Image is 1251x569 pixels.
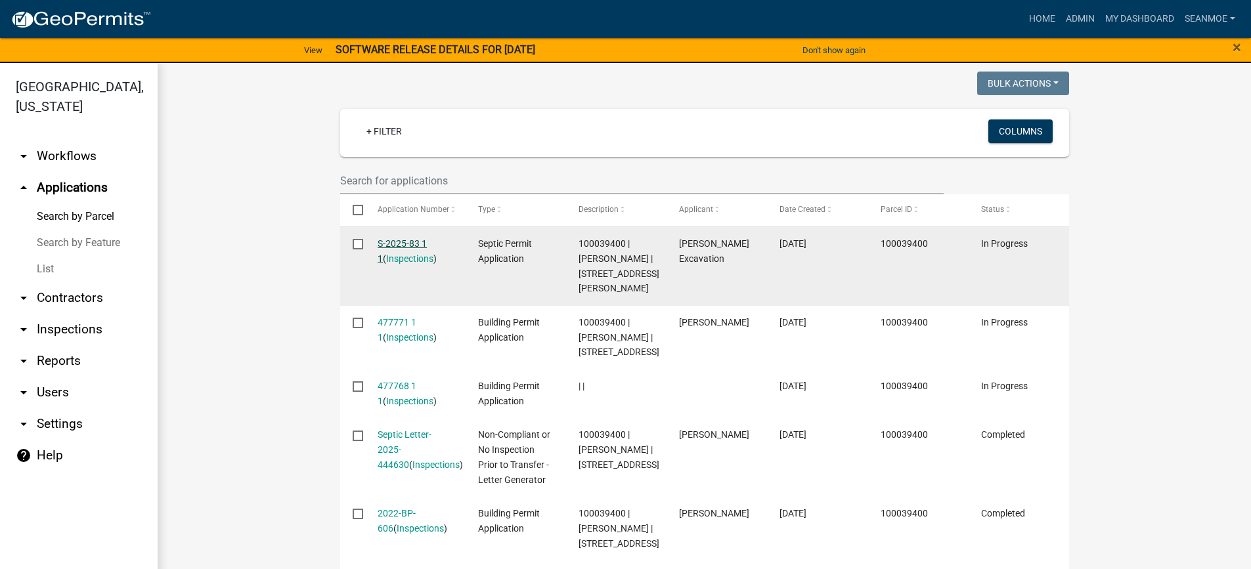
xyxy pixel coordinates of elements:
[988,119,1053,143] button: Columns
[679,317,749,327] span: Michelle Hartmann
[365,194,466,226] datatable-header-cell: Application Number
[16,322,32,337] i: arrow_drop_down
[378,429,431,470] a: Septic Letter-2025-444630
[779,205,825,214] span: Date Created
[1024,7,1061,32] a: Home
[16,290,32,306] i: arrow_drop_down
[378,315,453,345] div: ( )
[478,508,540,534] span: Building Permit Application
[336,43,535,56] strong: SOFTWARE RELEASE DETAILS FOR [DATE]
[566,194,667,226] datatable-header-cell: Description
[356,119,412,143] a: + Filter
[881,429,928,440] span: 100039400
[1100,7,1179,32] a: My Dashboard
[579,429,659,470] span: 100039400 | KATHLEEN CORRIGAN | 13186 HWY 95 NE
[378,506,453,536] div: ( )
[386,396,433,406] a: Inspections
[579,317,659,358] span: 100039400 | KATHLEEN CORRIGAN | 13186 HWY 95 NE
[340,167,944,194] input: Search for applications
[466,194,566,226] datatable-header-cell: Type
[981,317,1028,327] span: In Progress
[779,381,806,391] span: 09/12/2025
[16,448,32,463] i: help
[767,194,867,226] datatable-header-cell: Date Created
[478,205,495,214] span: Type
[386,253,433,264] a: Inspections
[981,429,1025,440] span: Completed
[412,459,460,470] a: Inspections
[378,317,416,343] a: 477771 1 1
[378,379,453,409] div: ( )
[299,39,328,61] a: View
[679,238,749,264] span: Imholte Excavation
[478,381,540,406] span: Building Permit Application
[16,148,32,164] i: arrow_drop_down
[977,72,1069,95] button: Bulk Actions
[779,429,806,440] span: 07/02/2025
[1061,7,1100,32] a: Admin
[378,381,416,406] a: 477768 1 1
[1233,39,1241,55] button: Close
[881,381,928,391] span: 100039400
[579,381,584,391] span: | |
[968,194,1068,226] datatable-header-cell: Status
[867,194,968,226] datatable-header-cell: Parcel ID
[797,39,871,61] button: Don't show again
[981,238,1028,249] span: In Progress
[16,353,32,369] i: arrow_drop_down
[981,508,1025,518] span: Completed
[881,238,928,249] span: 100039400
[16,385,32,400] i: arrow_drop_down
[779,238,806,249] span: 10/02/2025
[779,508,806,518] span: 08/22/2022
[386,332,433,343] a: Inspections
[340,194,365,226] datatable-header-cell: Select
[16,416,32,432] i: arrow_drop_down
[378,205,449,214] span: Application Number
[679,508,749,518] span: Dawn Figgins
[679,429,749,440] span: Ryan Kolb
[679,205,713,214] span: Applicant
[667,194,767,226] datatable-header-cell: Applicant
[16,180,32,196] i: arrow_drop_up
[478,238,532,264] span: Septic Permit Application
[397,523,444,534] a: Inspections
[1233,38,1241,56] span: ×
[378,238,427,264] a: S-2025-83 1 1
[1179,7,1240,32] a: SeanMoe
[981,381,1028,391] span: In Progress
[579,205,619,214] span: Description
[981,205,1004,214] span: Status
[378,236,453,266] div: ( )
[881,508,928,518] span: 100039400
[378,427,453,472] div: ( )
[579,508,659,549] span: 100039400 | KATHLEEN CORRIGAN | 13186 HWY 95 NE
[881,205,912,214] span: Parcel ID
[779,317,806,327] span: 09/12/2025
[478,317,540,343] span: Building Permit Application
[478,429,550,484] span: Non-Compliant or No Inspection Prior to Transfer - Letter Generator
[881,317,928,327] span: 100039400
[579,238,659,293] span: 100039400 | KATHLEEN CORRIGAN | 13186 HWY 95 NE FOLEY MN 56329
[378,508,416,534] a: 2022-BP-606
